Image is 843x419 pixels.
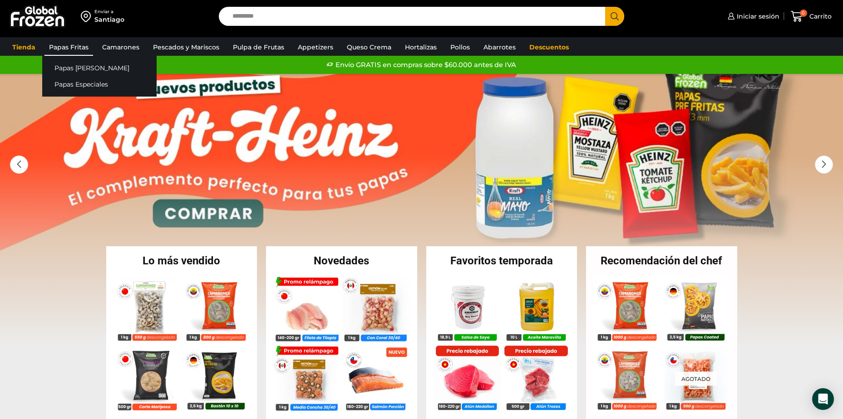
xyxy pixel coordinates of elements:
[605,7,624,26] button: Search button
[94,15,124,24] div: Santiago
[98,39,144,56] a: Camarones
[807,12,832,21] span: Carrito
[400,39,441,56] a: Hortalizas
[426,255,577,266] h2: Favoritos temporada
[81,9,94,24] img: address-field-icon.svg
[735,12,779,21] span: Iniciar sesión
[106,255,257,266] h2: Lo más vendido
[800,10,807,17] span: 0
[228,39,289,56] a: Pulpa de Frutas
[446,39,474,56] a: Pollos
[293,39,338,56] a: Appetizers
[10,156,28,174] div: Previous slide
[342,39,396,56] a: Queso Crema
[525,39,573,56] a: Descuentos
[725,7,779,25] a: Iniciar sesión
[815,156,833,174] div: Next slide
[675,372,717,386] p: Agotado
[789,6,834,27] a: 0 Carrito
[8,39,40,56] a: Tienda
[479,39,520,56] a: Abarrotes
[266,255,417,266] h2: Novedades
[812,388,834,410] div: Open Intercom Messenger
[94,9,124,15] div: Enviar a
[44,39,93,56] a: Papas Fritas
[42,76,157,93] a: Papas Especiales
[42,59,157,76] a: Papas [PERSON_NAME]
[148,39,224,56] a: Pescados y Mariscos
[586,255,737,266] h2: Recomendación del chef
